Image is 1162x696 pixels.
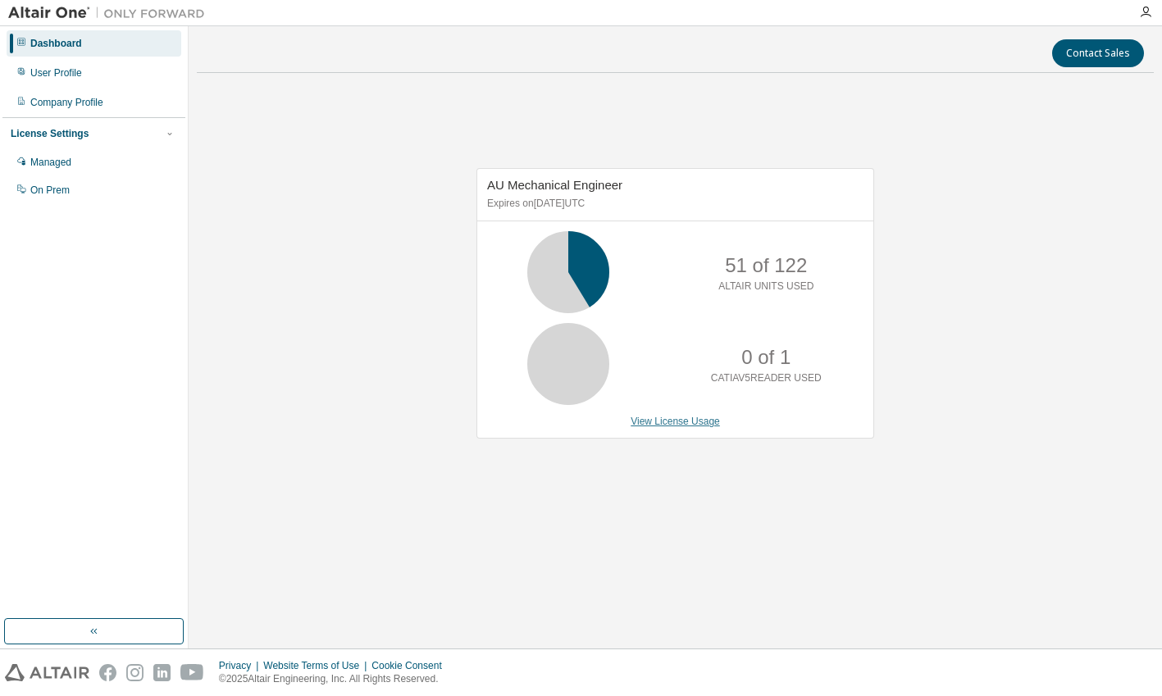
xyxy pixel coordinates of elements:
img: linkedin.svg [153,664,171,681]
img: instagram.svg [126,664,144,681]
span: AU Mechanical Engineer [487,178,622,192]
div: Cookie Consent [371,659,451,672]
div: On Prem [30,184,70,197]
p: 51 of 122 [725,252,807,280]
img: youtube.svg [180,664,204,681]
img: facebook.svg [99,664,116,681]
div: Dashboard [30,37,82,50]
img: altair_logo.svg [5,664,89,681]
div: Website Terms of Use [263,659,371,672]
div: User Profile [30,66,82,80]
p: 0 of 1 [741,343,791,371]
div: License Settings [11,127,89,140]
p: Expires on [DATE] UTC [487,197,859,211]
p: CATIAV5READER USED [711,371,822,385]
div: Managed [30,156,71,169]
div: Privacy [219,659,263,672]
div: Company Profile [30,96,103,109]
img: Altair One [8,5,213,21]
p: © 2025 Altair Engineering, Inc. All Rights Reserved. [219,672,452,686]
button: Contact Sales [1052,39,1144,67]
a: View License Usage [631,416,720,427]
p: ALTAIR UNITS USED [718,280,813,293]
